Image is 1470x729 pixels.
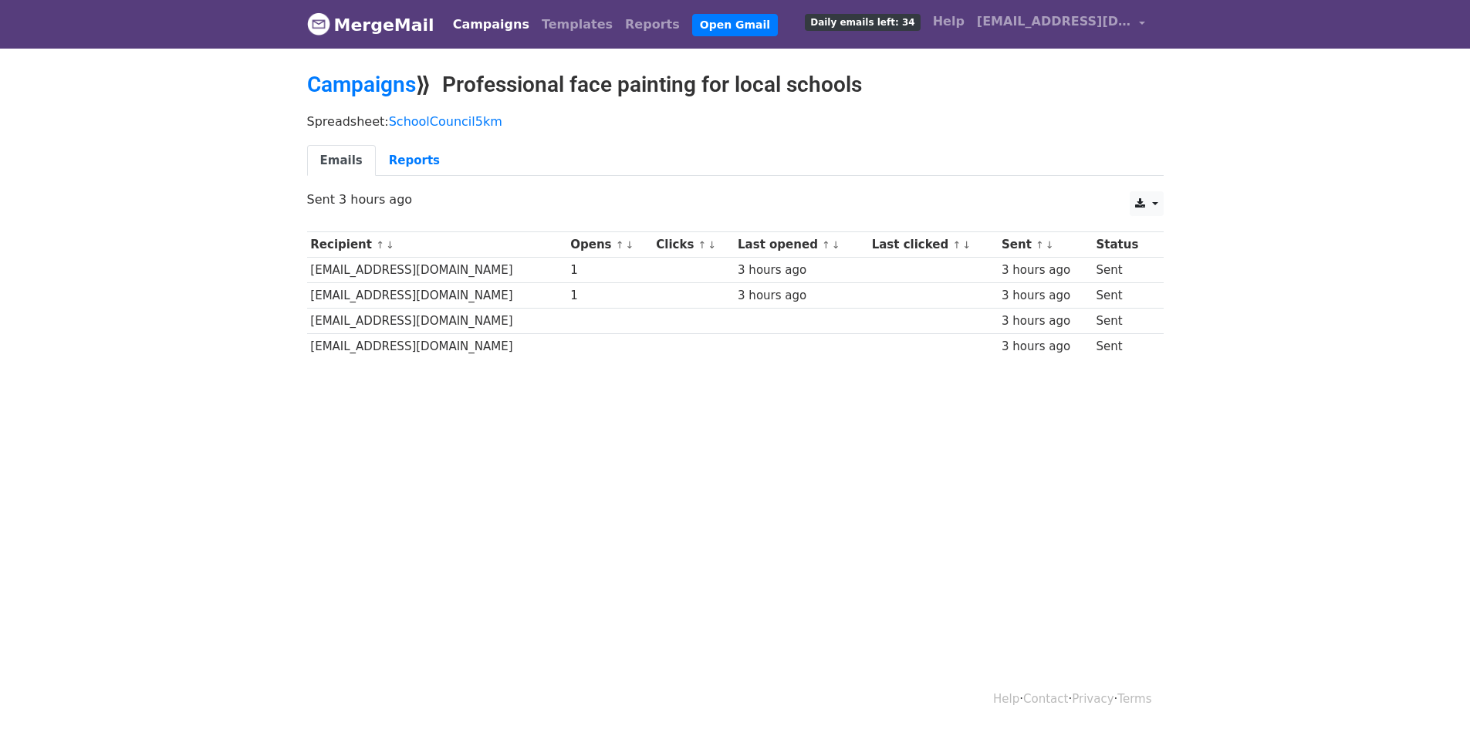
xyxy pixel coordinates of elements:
td: Sent [1093,309,1154,334]
a: MergeMail [307,8,434,41]
a: Templates [536,9,619,40]
td: Sent [1093,258,1154,283]
a: ↓ [962,239,971,251]
a: Campaigns [307,72,416,97]
th: Status [1093,232,1154,258]
a: Reports [376,145,453,177]
td: [EMAIL_ADDRESS][DOMAIN_NAME] [307,283,567,309]
a: Open Gmail [692,14,778,36]
a: [EMAIL_ADDRESS][DOMAIN_NAME] [971,6,1151,42]
td: [EMAIL_ADDRESS][DOMAIN_NAME] [307,334,567,359]
a: ↑ [1036,239,1044,251]
span: [EMAIL_ADDRESS][DOMAIN_NAME] [977,12,1131,31]
a: SchoolCouncil5km [389,114,502,129]
a: ↓ [626,239,634,251]
a: Reports [619,9,686,40]
a: ↑ [952,239,961,251]
div: 1 [570,287,648,305]
a: ↑ [822,239,830,251]
a: ↑ [376,239,384,251]
a: ↓ [708,239,716,251]
a: ↓ [386,239,394,251]
a: Privacy [1072,692,1113,706]
a: Help [993,692,1019,706]
th: Last opened [734,232,868,258]
th: Opens [566,232,652,258]
div: 3 hours ago [1002,312,1089,330]
a: Contact [1023,692,1068,706]
p: Spreadsheet: [307,113,1164,130]
p: Sent 3 hours ago [307,191,1164,208]
img: MergeMail logo [307,12,330,35]
a: ↑ [698,239,707,251]
a: Help [927,6,971,37]
div: 3 hours ago [1002,338,1089,356]
div: 3 hours ago [1002,262,1089,279]
th: Recipient [307,232,567,258]
td: Sent [1093,283,1154,309]
td: [EMAIL_ADDRESS][DOMAIN_NAME] [307,258,567,283]
div: 3 hours ago [738,287,864,305]
div: 1 [570,262,648,279]
span: Daily emails left: 34 [805,14,920,31]
a: Emails [307,145,376,177]
a: Campaigns [447,9,536,40]
th: Clicks [652,232,734,258]
h2: ⟫ Professional face painting for local schools [307,72,1164,98]
div: 3 hours ago [738,262,864,279]
th: Sent [998,232,1092,258]
a: Terms [1117,692,1151,706]
td: Sent [1093,334,1154,359]
a: Daily emails left: 34 [799,6,926,37]
th: Last clicked [868,232,998,258]
a: ↓ [1046,239,1054,251]
div: 3 hours ago [1002,287,1089,305]
a: ↑ [616,239,624,251]
td: [EMAIL_ADDRESS][DOMAIN_NAME] [307,309,567,334]
a: ↓ [832,239,840,251]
